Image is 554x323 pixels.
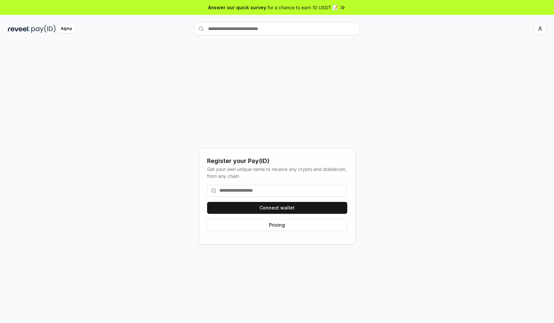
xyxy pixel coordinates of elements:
[207,202,347,214] button: Connect wallet
[31,25,56,33] img: pay_id
[267,4,338,11] span: for a chance to earn 10 USDT 📝
[208,4,266,11] span: Answer our quick survey
[207,156,347,166] div: Register your Pay(ID)
[8,25,30,33] img: reveel_dark
[207,166,347,179] div: Get your own unique name to receive any crypto and stablecoin, from any chain
[207,219,347,231] button: Pricing
[57,25,76,33] div: Alpha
